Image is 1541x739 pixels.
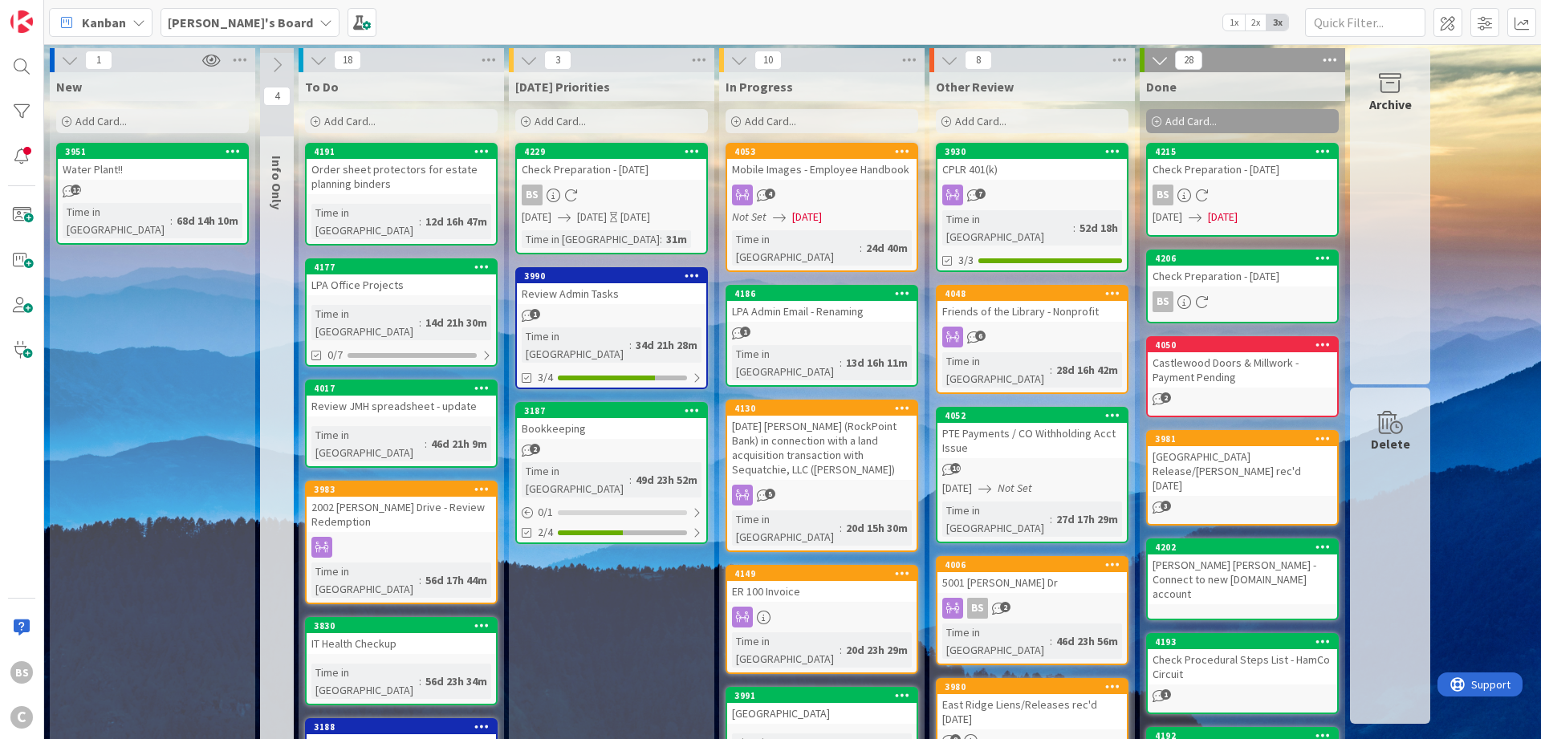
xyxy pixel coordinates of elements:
[421,672,491,690] div: 56d 23h 34m
[842,354,912,372] div: 13d 16h 11m
[307,260,496,274] div: 4177
[311,426,425,461] div: Time in [GEOGRAPHIC_DATA]
[860,239,862,257] span: :
[577,209,607,225] span: [DATE]
[538,504,553,521] span: 0 / 1
[1369,95,1412,114] div: Archive
[727,566,917,581] div: 4149
[307,497,496,532] div: 2002 [PERSON_NAME] Drive - Review Redemption
[955,114,1006,128] span: Add Card...
[34,2,73,22] span: Support
[660,230,662,248] span: :
[524,146,706,157] div: 4229
[425,435,427,453] span: :
[1165,114,1217,128] span: Add Card...
[530,309,540,319] span: 1
[517,144,706,159] div: 4229
[58,159,247,180] div: Water Plant!!
[1148,144,1337,159] div: 4215
[522,327,629,363] div: Time in [GEOGRAPHIC_DATA]
[975,331,986,341] span: 6
[1075,219,1122,237] div: 52d 18h
[1223,14,1245,30] span: 1x
[82,13,126,32] span: Kanban
[307,274,496,295] div: LPA Office Projects
[524,270,706,282] div: 3990
[311,562,419,598] div: Time in [GEOGRAPHIC_DATA]
[421,314,491,331] div: 14d 21h 30m
[1305,8,1425,37] input: Quick Filter...
[632,471,701,489] div: 49d 23h 52m
[1155,146,1337,157] div: 4215
[727,566,917,602] div: 4149ER 100 Invoice
[314,262,496,273] div: 4177
[1148,540,1337,554] div: 4202
[1148,251,1337,286] div: 4206Check Preparation - [DATE]
[942,480,972,497] span: [DATE]
[58,144,247,180] div: 3951Water Plant!!
[56,79,82,95] span: New
[937,694,1127,729] div: East Ridge Liens/Releases rec'd [DATE]
[1148,338,1337,388] div: 4050Castlewood Doors & Millwork - Payment Pending
[937,598,1127,619] div: BS
[937,680,1127,729] div: 3980East Ridge Liens/Releases rec'd [DATE]
[1161,501,1171,511] span: 3
[936,79,1014,95] span: Other Review
[1148,432,1337,496] div: 3981[GEOGRAPHIC_DATA] Release/[PERSON_NAME] rec'd [DATE]
[727,144,917,159] div: 4053
[792,209,822,225] span: [DATE]
[65,146,247,157] div: 3951
[1148,635,1337,649] div: 4193
[530,444,540,454] span: 2
[307,144,496,194] div: 4191Order sheet protectors for estate planning binders
[965,51,992,70] span: 8
[945,288,1127,299] div: 4048
[1155,253,1337,264] div: 4206
[945,559,1127,570] div: 4006
[1148,352,1337,388] div: Castlewood Doors & Millwork - Payment Pending
[727,703,917,724] div: [GEOGRAPHIC_DATA]
[1161,392,1171,403] span: 2
[307,260,496,295] div: 4177LPA Office Projects
[734,146,917,157] div: 4053
[1155,339,1337,351] div: 4050
[10,706,33,729] div: C
[1208,209,1238,225] span: [DATE]
[307,482,496,532] div: 39832002 [PERSON_NAME] Drive - Review Redemption
[1148,185,1337,205] div: BS
[945,146,1127,157] div: 3930
[1148,338,1337,352] div: 4050
[419,672,421,690] span: :
[862,239,912,257] div: 24d 40m
[307,159,496,194] div: Order sheet protectors for estate planning binders
[937,286,1127,322] div: 4048Friends of the Library - Nonprofit
[1155,636,1337,648] div: 4193
[727,286,917,322] div: 4186LPA Admin Email - Renaming
[538,369,553,386] span: 3/4
[1050,632,1052,650] span: :
[1148,540,1337,604] div: 4202[PERSON_NAME] [PERSON_NAME] - Connect to new [DOMAIN_NAME] account
[732,632,840,668] div: Time in [GEOGRAPHIC_DATA]
[629,471,632,489] span: :
[307,720,496,734] div: 3188
[945,681,1127,692] div: 3980
[727,401,917,416] div: 4130
[958,252,974,269] span: 3/3
[734,288,917,299] div: 4186
[269,156,285,209] span: Info Only
[734,403,917,414] div: 4130
[840,354,842,372] span: :
[1153,291,1173,312] div: BS
[727,688,917,703] div: 3991
[1148,251,1337,266] div: 4206
[522,185,543,205] div: BS
[1146,79,1177,95] span: Done
[307,619,496,654] div: 3830IT Health Checkup
[334,51,361,70] span: 18
[1148,266,1337,286] div: Check Preparation - [DATE]
[10,10,33,33] img: Visit kanbanzone.com
[975,189,986,199] span: 7
[307,381,496,396] div: 4017
[327,347,343,363] span: 0/7
[538,524,553,541] span: 2/4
